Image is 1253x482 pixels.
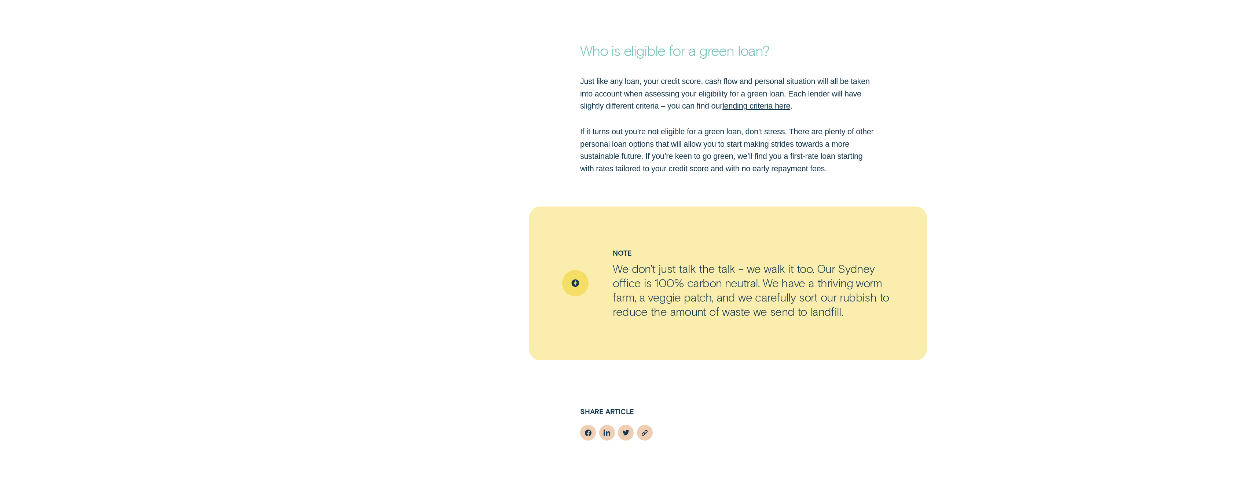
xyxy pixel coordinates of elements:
p: We don’t just talk the talk – we walk it too. Our Sydney office is 100% carbon neutral. We have a... [613,261,894,318]
a: lending criteria here [722,101,790,110]
button: facebook [580,425,596,441]
strong: Who is eligible for a green loan? [580,41,770,59]
p: If it turns out you’re not eligible for a green loan, don’t stress. There are plenty of other per... [580,125,876,175]
button: twitter [618,425,634,441]
button: Copy URL: null [637,425,653,441]
button: linkedin [599,425,615,441]
h5: Share Article [580,407,876,425]
div: Note [613,248,894,258]
p: Just like any loan, your credit score, cash flow and personal situation will all be taken into ac... [580,75,876,112]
